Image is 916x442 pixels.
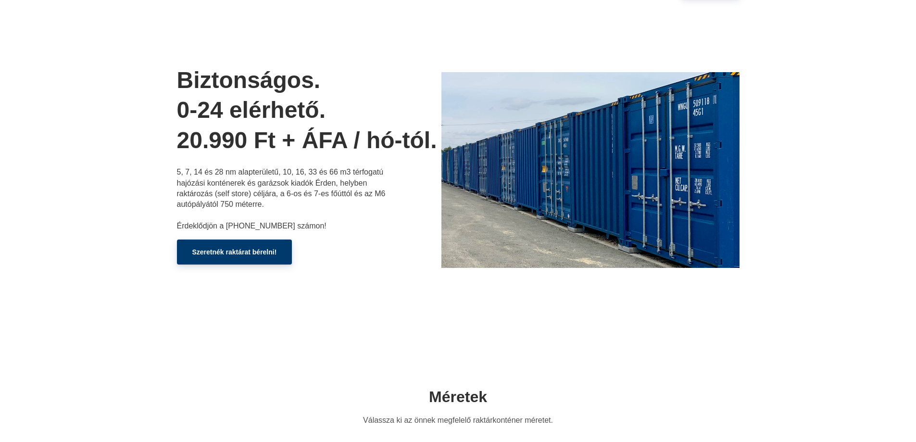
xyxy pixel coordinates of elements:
[358,415,558,426] p: Válassza ki az önnek megfelelő raktárkonténer méretet.
[177,65,441,155] h1: Biztonságos. 0-24 elérhető. 20.990 Ft + ÁFA / hó-tól.
[441,72,740,268] img: bozsisor.webp
[333,387,583,407] h2: Méretek
[177,167,389,231] p: 5, 7, 14 és 28 nm alapterületű, 10, 16, 33 és 66 m3 térfogatú hajózási konténerek és garázsok kia...
[192,248,277,256] span: Szeretnék raktárat bérelni!
[177,240,292,265] a: Szeretnék raktárat bérelni!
